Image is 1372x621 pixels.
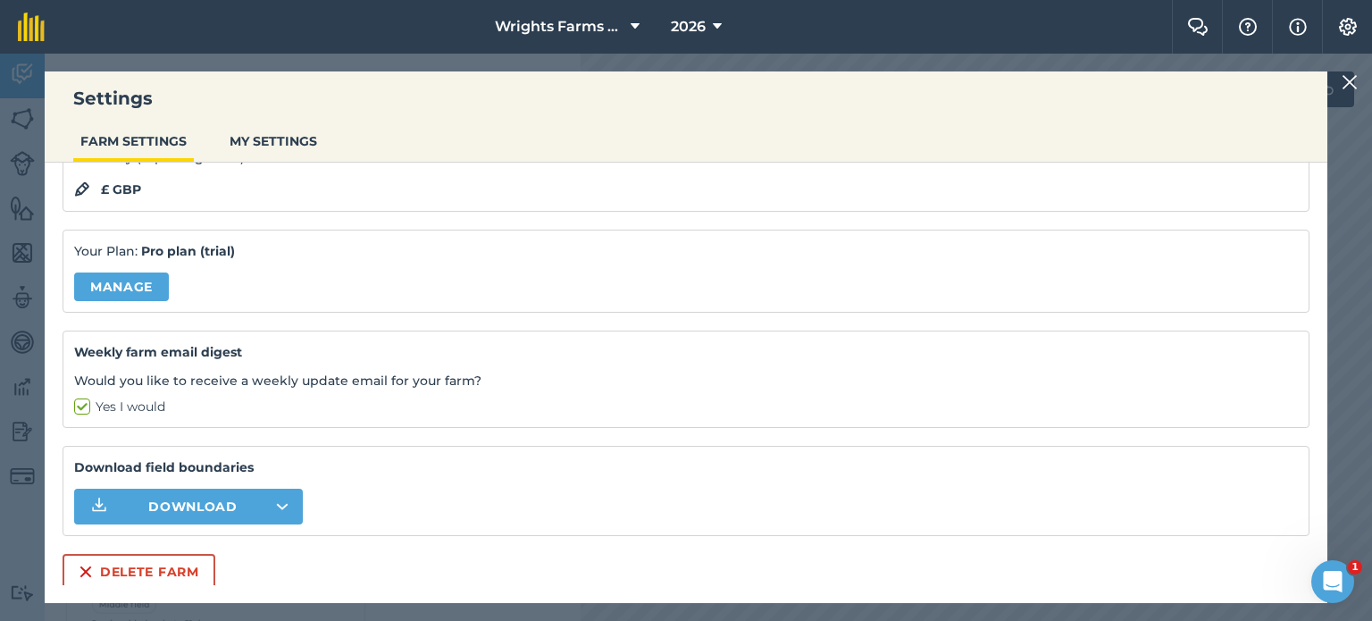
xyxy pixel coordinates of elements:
button: MY SETTINGS [222,124,324,158]
p: Your Plan: [74,241,1298,261]
h4: Weekly farm email digest [74,342,1298,362]
span: Download [148,498,238,516]
a: Manage [74,273,169,301]
img: svg+xml;base64,PHN2ZyB4bWxucz0iaHR0cDovL3d3dy53My5vcmcvMjAwMC9zdmciIHdpZHRoPSIyMiIgaGVpZ2h0PSIzMC... [1342,71,1358,93]
strong: Download field boundaries [74,457,1298,477]
span: 1 [1348,560,1362,575]
img: svg+xml;base64,PHN2ZyB4bWxucz0iaHR0cDovL3d3dy53My5vcmcvMjAwMC9zdmciIHdpZHRoPSIxOCIgaGVpZ2h0PSIyNC... [74,179,90,200]
button: FARM SETTINGS [73,124,194,158]
img: A question mark icon [1237,18,1259,36]
span: 2026 [671,16,706,38]
p: Would you like to receive a weekly update email for your farm? [74,371,1298,390]
button: Delete farm [63,554,215,590]
iframe: Intercom live chat [1311,560,1354,603]
img: A cog icon [1337,18,1359,36]
img: fieldmargin Logo [18,13,45,41]
span: Wrights Farms Contracting [495,16,623,38]
h3: Settings [45,86,1327,111]
img: Two speech bubbles overlapping with the left bubble in the forefront [1187,18,1209,36]
img: svg+xml;base64,PHN2ZyB4bWxucz0iaHR0cDovL3d3dy53My5vcmcvMjAwMC9zdmciIHdpZHRoPSIxNiIgaGVpZ2h0PSIyNC... [79,561,93,583]
strong: £ GBP [101,180,141,199]
img: svg+xml;base64,PHN2ZyB4bWxucz0iaHR0cDovL3d3dy53My5vcmcvMjAwMC9zdmciIHdpZHRoPSIxNyIgaGVpZ2h0PSIxNy... [1289,16,1307,38]
label: Yes I would [74,398,1298,416]
button: Download [74,489,303,524]
strong: Pro plan (trial) [141,243,235,259]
